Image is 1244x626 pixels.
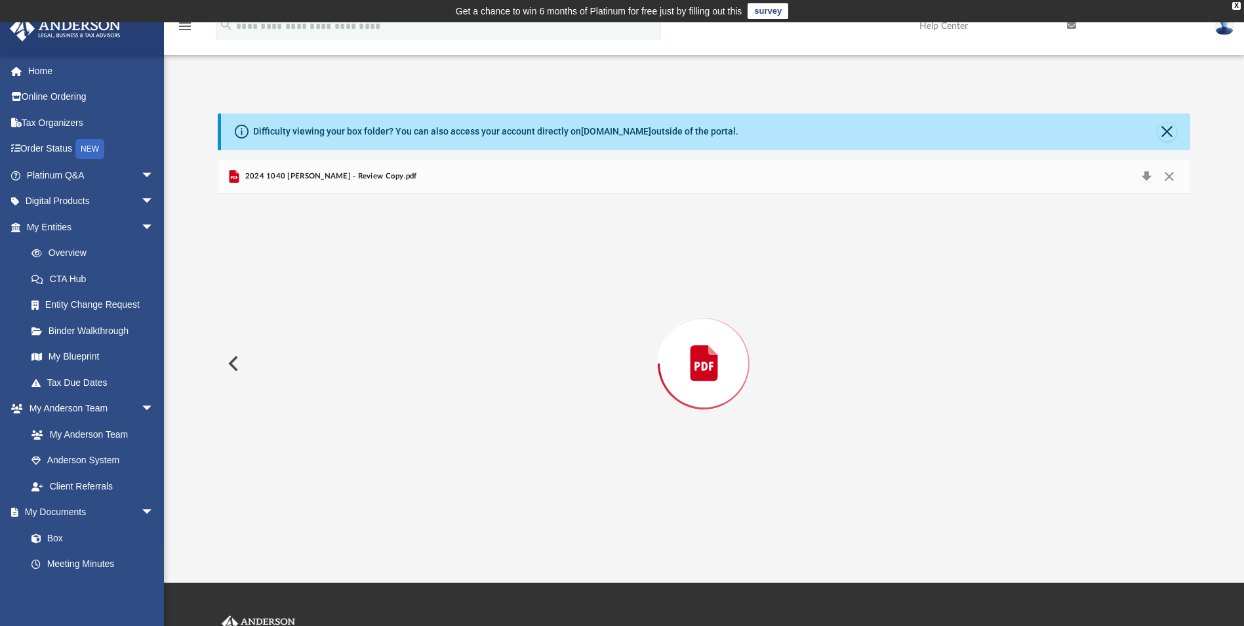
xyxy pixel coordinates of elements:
a: Forms Library [18,577,161,603]
img: User Pic [1214,16,1234,35]
a: survey [748,3,788,19]
a: Overview [18,240,174,266]
a: Box [18,525,161,551]
a: menu [177,25,193,34]
button: Previous File [218,345,247,382]
a: CTA Hub [18,266,174,292]
a: My Documentsarrow_drop_down [9,499,167,526]
div: Preview [218,159,1190,533]
span: arrow_drop_down [141,499,167,526]
button: Close [1158,123,1176,141]
a: Order StatusNEW [9,136,174,163]
a: My Blueprint [18,344,167,370]
a: My Anderson Teamarrow_drop_down [9,396,167,422]
button: Close [1157,167,1181,186]
a: My Entitiesarrow_drop_down [9,214,174,240]
a: Entity Change Request [18,292,174,318]
div: NEW [75,139,104,159]
a: Digital Productsarrow_drop_down [9,188,174,215]
a: Binder Walkthrough [18,318,174,344]
a: Tax Due Dates [18,369,174,396]
span: arrow_drop_down [141,214,167,241]
div: close [1232,2,1241,10]
a: Platinum Q&Aarrow_drop_down [9,162,174,188]
a: Tax Organizers [9,110,174,136]
span: 2024 1040 [PERSON_NAME] - Review Copy.pdf [242,171,416,182]
i: menu [177,18,193,34]
div: Get a chance to win 6 months of Platinum for free just by filling out this [456,3,742,19]
a: [DOMAIN_NAME] [581,126,651,136]
div: Difficulty viewing your box folder? You can also access your account directly on outside of the p... [253,125,738,138]
a: My Anderson Team [18,421,161,448]
a: Client Referrals [18,473,167,499]
span: arrow_drop_down [141,396,167,423]
a: Anderson System [18,448,167,474]
a: Meeting Minutes [18,551,167,577]
button: Download [1134,167,1158,186]
img: Anderson Advisors Platinum Portal [6,16,125,41]
span: arrow_drop_down [141,188,167,215]
a: Home [9,58,174,84]
i: search [219,18,233,32]
a: Online Ordering [9,84,174,110]
span: arrow_drop_down [141,162,167,189]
